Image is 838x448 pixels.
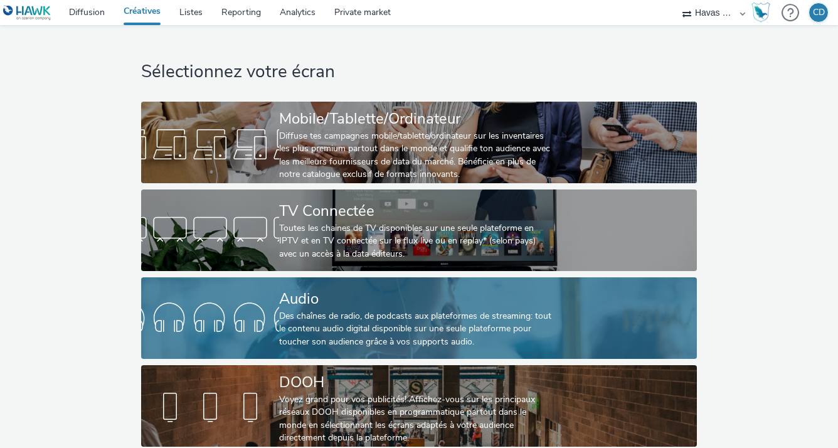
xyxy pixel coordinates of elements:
div: Diffuse tes campagnes mobile/tablette/ordinateur sur les inventaires les plus premium partout dan... [279,130,554,181]
img: undefined Logo [3,5,51,21]
div: Toutes les chaines de TV disponibles sur une seule plateforme en IPTV et en TV connectée sur le f... [279,222,554,260]
h1: Sélectionnez votre écran [141,60,697,84]
div: Des chaînes de radio, de podcasts aux plateformes de streaming: tout le contenu audio digital dis... [279,310,554,348]
a: Hawk Academy [751,3,775,23]
a: DOOHVoyez grand pour vos publicités! Affichez-vous sur les principaux réseaux DOOH disponibles en... [141,365,697,447]
div: TV Connectée [279,200,554,222]
div: DOOH [279,371,554,393]
div: CD [813,3,825,22]
img: Hawk Academy [751,3,770,23]
div: Audio [279,288,554,310]
a: Mobile/Tablette/OrdinateurDiffuse tes campagnes mobile/tablette/ordinateur sur les inventaires le... [141,102,697,183]
a: AudioDes chaînes de radio, de podcasts aux plateformes de streaming: tout le contenu audio digita... [141,277,697,359]
div: Voyez grand pour vos publicités! Affichez-vous sur les principaux réseaux DOOH disponibles en pro... [279,393,554,445]
a: TV ConnectéeToutes les chaines de TV disponibles sur une seule plateforme en IPTV et en TV connec... [141,189,697,271]
div: Mobile/Tablette/Ordinateur [279,108,554,130]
